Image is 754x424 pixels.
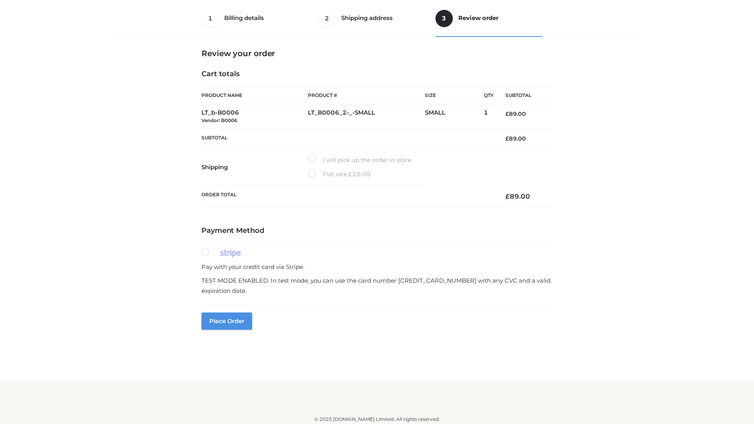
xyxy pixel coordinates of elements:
th: Qty [484,86,494,104]
h3: Review your order [201,49,553,58]
h4: Payment Method [201,227,553,235]
th: Order Total [201,186,494,207]
p: Pay with your credit card via Stripe. [201,262,553,272]
td: SMALL [425,104,484,129]
span: £ [505,110,509,117]
p: TEST MODE ENABLED. In test mode, you can use the card number [CREDIT_CARD_NUMBER] with any CVC an... [201,276,553,296]
th: Product # [308,86,425,104]
th: Size [425,87,480,104]
th: Shipping [201,148,308,186]
small: Vendor: B0006 [201,117,237,123]
button: Place order [201,313,252,330]
td: 1 [484,104,494,129]
span: £ [348,170,352,178]
th: Subtotal [494,87,553,104]
bdi: 20.00 [348,170,371,178]
h4: Cart totals [201,70,553,79]
th: Subtotal [201,129,494,148]
span: £ [505,135,509,142]
td: LT_B0006_2-_-SMALL [308,104,425,129]
bdi: 89.00 [505,135,526,142]
span: £ [505,192,510,200]
td: LT_b-B0006 [201,104,308,129]
bdi: 89.00 [505,192,530,200]
label: Flat rate: [308,169,371,179]
div: © 2025 [DOMAIN_NAME] Limited. All rights reserved. [117,415,637,423]
label: I will pick up the order in store. [308,155,412,165]
th: Product Name [201,86,308,104]
bdi: 89.00 [505,110,526,117]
